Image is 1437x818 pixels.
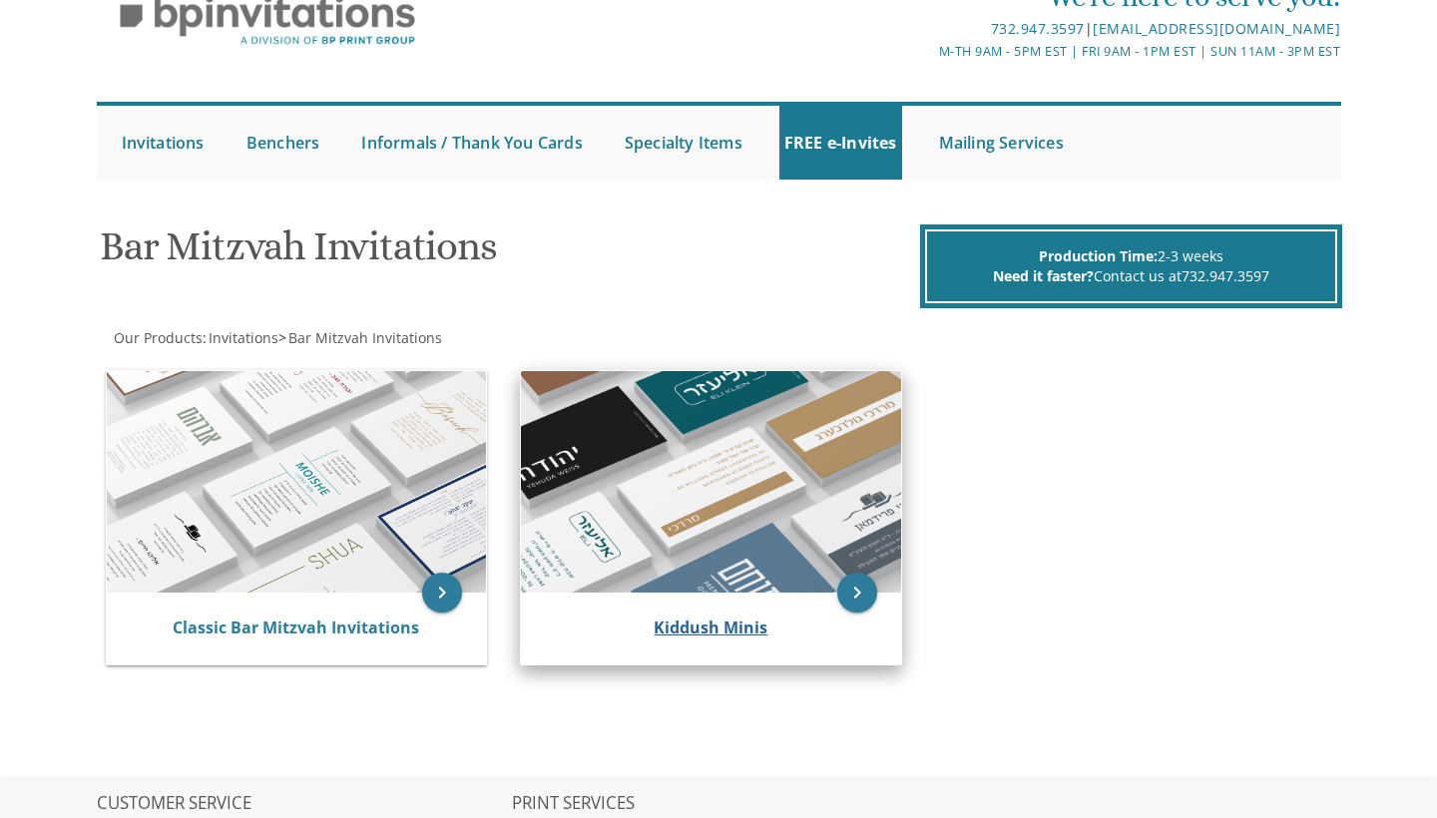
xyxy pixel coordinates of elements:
a: Invitations [117,106,210,180]
img: Classic Bar Mitzvah Invitations [107,371,487,593]
h2: CUSTOMER SERVICE [97,794,510,814]
a: Our Products [112,328,203,347]
a: Classic Bar Mitzvah Invitations [173,616,419,638]
img: Kiddush Minis [521,371,901,593]
a: keyboard_arrow_right [837,573,877,613]
a: 732.947.3597 [1182,266,1269,285]
div: : [97,328,719,348]
a: Specialty Items [620,106,747,180]
a: 732.947.3597 [991,19,1085,38]
a: Kiddush Minis [654,616,767,638]
h1: Bar Mitzvah Invitations [100,224,914,283]
span: Need it faster? [993,266,1094,285]
a: [EMAIL_ADDRESS][DOMAIN_NAME] [1093,19,1340,38]
a: Bar Mitzvah Invitations [286,328,442,347]
span: > [278,328,442,347]
a: keyboard_arrow_right [422,573,462,613]
div: M-Th 9am - 5pm EST | Fri 9am - 1pm EST | Sun 11am - 3pm EST [512,41,1340,62]
a: Mailing Services [934,106,1069,180]
span: Production Time: [1039,246,1158,265]
h2: PRINT SERVICES [512,794,925,814]
span: Bar Mitzvah Invitations [288,328,442,347]
a: Invitations [207,328,278,347]
span: Invitations [209,328,278,347]
a: Informals / Thank You Cards [356,106,587,180]
a: FREE e-Invites [779,106,902,180]
div: | [512,17,1340,41]
a: Benchers [241,106,325,180]
div: 2-3 weeks Contact us at [925,229,1337,303]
